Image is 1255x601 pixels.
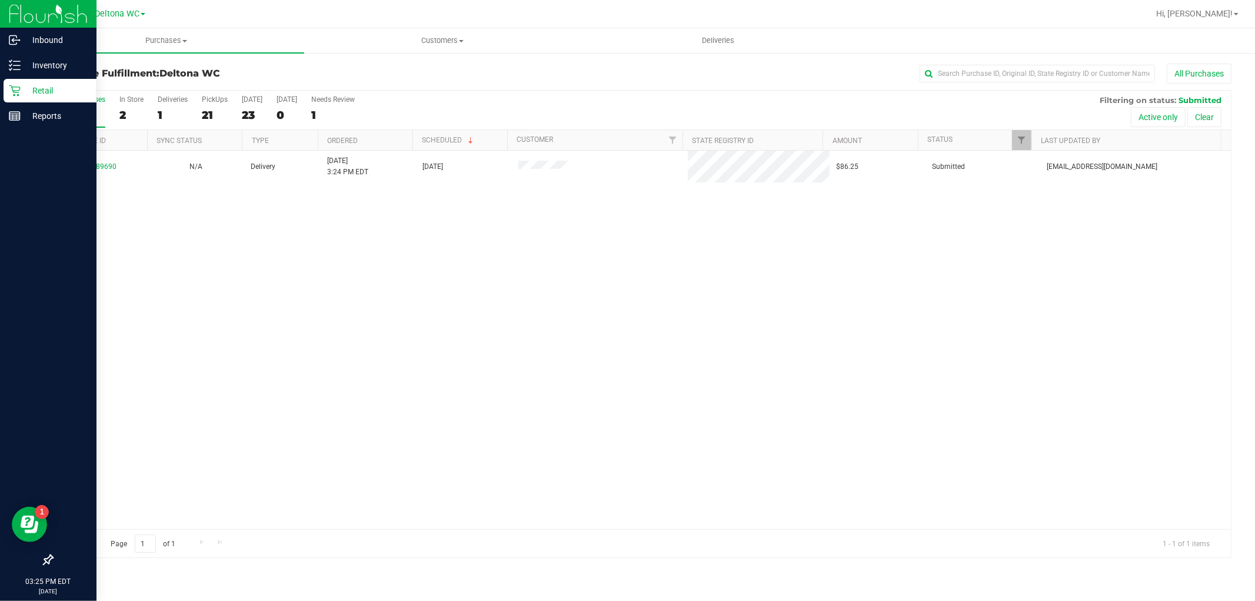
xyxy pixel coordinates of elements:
[119,108,144,122] div: 2
[21,58,91,72] p: Inventory
[327,137,358,145] a: Ordered
[304,28,580,53] a: Customers
[837,161,859,172] span: $86.25
[242,108,262,122] div: 23
[21,84,91,98] p: Retail
[1187,107,1221,127] button: Clear
[35,505,49,519] iframe: Resource center unread badge
[9,110,21,122] inline-svg: Reports
[158,108,188,122] div: 1
[517,135,554,144] a: Customer
[277,95,297,104] div: [DATE]
[101,534,185,553] span: Page of 1
[95,9,139,19] span: Deltona WC
[9,34,21,46] inline-svg: Inbound
[1100,95,1176,105] span: Filtering on status:
[1131,107,1186,127] button: Active only
[1156,9,1233,18] span: Hi, [PERSON_NAME]!
[202,95,228,104] div: PickUps
[833,137,862,145] a: Amount
[1047,161,1157,172] span: [EMAIL_ADDRESS][DOMAIN_NAME]
[28,28,304,53] a: Purchases
[21,33,91,47] p: Inbound
[52,68,445,79] h3: Purchase Fulfillment:
[242,95,262,104] div: [DATE]
[21,109,91,123] p: Reports
[327,155,368,178] span: [DATE] 3:24 PM EDT
[159,68,220,79] span: Deltona WC
[663,130,683,150] a: Filter
[920,65,1155,82] input: Search Purchase ID, Original ID, State Registry ID or Customer Name...
[135,534,156,553] input: 1
[119,95,144,104] div: In Store
[28,35,304,46] span: Purchases
[157,137,202,145] a: Sync Status
[693,137,754,145] a: State Registry ID
[1179,95,1221,105] span: Submitted
[9,59,21,71] inline-svg: Inventory
[12,507,47,542] iframe: Resource center
[158,95,188,104] div: Deliveries
[5,576,91,587] p: 03:25 PM EDT
[422,161,443,172] span: [DATE]
[251,161,275,172] span: Delivery
[189,161,202,172] button: N/A
[1153,534,1219,552] span: 1 - 1 of 1 items
[305,35,580,46] span: Customers
[252,137,269,145] a: Type
[84,162,116,171] a: 11989690
[311,95,355,104] div: Needs Review
[1167,64,1231,84] button: All Purchases
[311,108,355,122] div: 1
[422,136,476,144] a: Scheduled
[1041,137,1100,145] a: Last Updated By
[580,28,856,53] a: Deliveries
[1012,130,1031,150] a: Filter
[5,587,91,596] p: [DATE]
[927,135,953,144] a: Status
[932,161,965,172] span: Submitted
[9,85,21,97] inline-svg: Retail
[189,162,202,171] span: Not Applicable
[277,108,297,122] div: 0
[202,108,228,122] div: 21
[686,35,750,46] span: Deliveries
